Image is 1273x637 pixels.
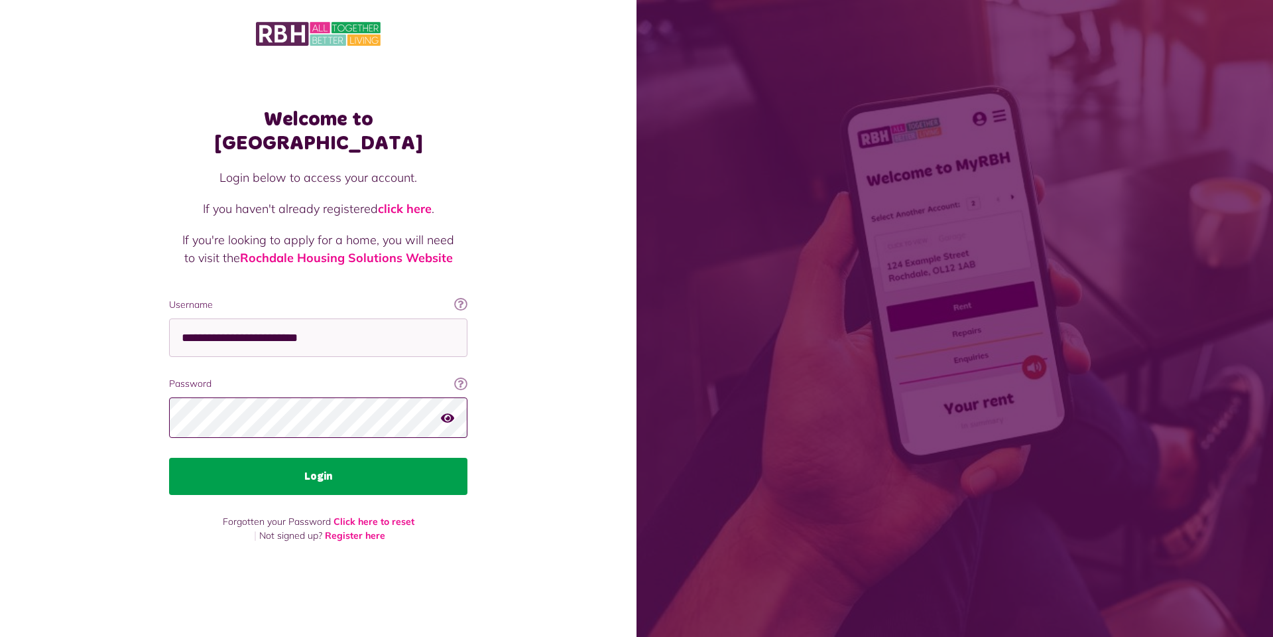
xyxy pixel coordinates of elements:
a: click here [378,201,432,216]
span: Not signed up? [259,530,322,541]
a: Rochdale Housing Solutions Website [240,250,453,265]
img: MyRBH [256,20,381,48]
a: Register here [325,530,385,541]
a: Click here to reset [333,516,414,528]
h1: Welcome to [GEOGRAPHIC_DATA] [169,107,467,155]
p: Login below to access your account. [182,169,454,186]
button: Login [169,458,467,495]
p: If you haven't already registered . [182,200,454,218]
label: Password [169,377,467,391]
p: If you're looking to apply for a home, you will need to visit the [182,231,454,267]
label: Username [169,298,467,312]
span: Forgotten your Password [223,516,331,528]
